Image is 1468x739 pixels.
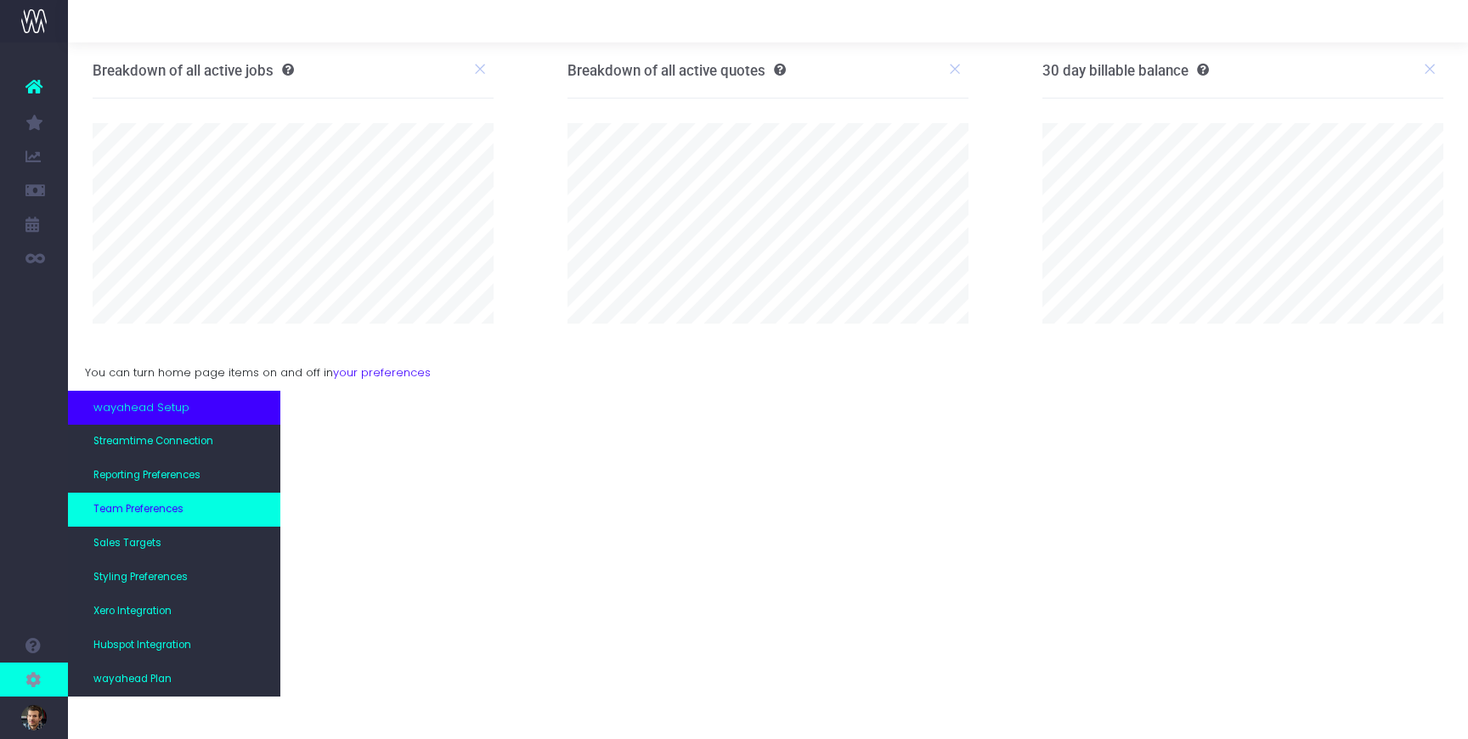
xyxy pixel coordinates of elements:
[93,434,213,449] span: Streamtime Connection
[93,502,183,517] span: Team Preferences
[68,663,280,697] a: wayahead Plan
[93,536,161,551] span: Sales Targets
[68,527,280,561] a: Sales Targets
[21,705,47,731] img: images/default_profile_image.png
[93,672,172,687] span: wayahead Plan
[567,62,786,79] h3: Breakdown of all active quotes
[68,493,280,527] a: Team Preferences
[93,399,189,416] span: wayahead Setup
[93,604,172,619] span: Xero Integration
[93,638,191,653] span: Hubspot Integration
[68,425,280,459] a: Streamtime Connection
[68,595,280,629] a: Xero Integration
[68,459,280,493] a: Reporting Preferences
[93,62,294,79] h3: Breakdown of all active jobs
[333,364,431,381] a: your preferences
[68,629,280,663] a: Hubspot Integration
[68,347,1468,381] div: You can turn home page items on and off in
[93,468,200,483] span: Reporting Preferences
[93,570,188,585] span: Styling Preferences
[68,561,280,595] a: Styling Preferences
[1042,62,1209,79] h3: 30 day billable balance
